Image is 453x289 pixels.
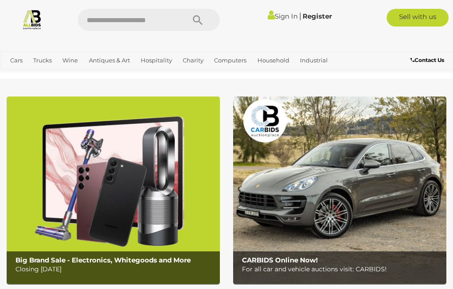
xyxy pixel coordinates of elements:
[22,9,42,30] img: Allbids.com.au
[7,68,41,82] a: Jewellery
[101,68,171,82] a: [GEOGRAPHIC_DATA]
[254,53,293,68] a: Household
[176,9,220,31] button: Search
[411,57,444,63] b: Contact Us
[72,68,97,82] a: Sports
[242,264,441,275] p: For all car and vehicle auctions visit: CARBIDS!
[7,96,220,283] img: Big Brand Sale - Electronics, Whitegoods and More
[233,96,446,283] img: CARBIDS Online Now!
[411,55,446,65] a: Contact Us
[30,53,55,68] a: Trucks
[233,96,446,283] a: CARBIDS Online Now! CARBIDS Online Now! For all car and vehicle auctions visit: CARBIDS!
[268,12,298,20] a: Sign In
[85,53,134,68] a: Antiques & Art
[59,53,81,68] a: Wine
[179,53,207,68] a: Charity
[7,96,220,283] a: Big Brand Sale - Electronics, Whitegoods and More Big Brand Sale - Electronics, Whitegoods and Mo...
[15,256,191,264] b: Big Brand Sale - Electronics, Whitegoods and More
[242,256,318,264] b: CARBIDS Online Now!
[299,11,301,21] span: |
[45,68,69,82] a: Office
[137,53,176,68] a: Hospitality
[7,53,26,68] a: Cars
[211,53,250,68] a: Computers
[15,264,215,275] p: Closing [DATE]
[387,9,449,27] a: Sell with us
[303,12,332,20] a: Register
[296,53,331,68] a: Industrial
